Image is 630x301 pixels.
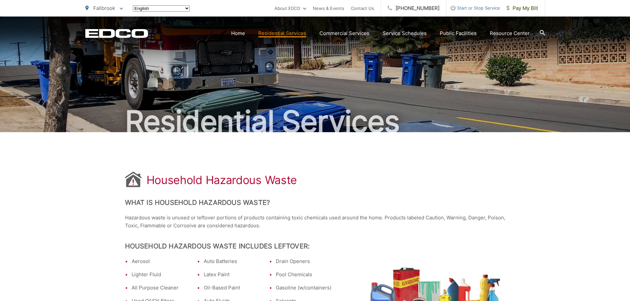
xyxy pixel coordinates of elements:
p: Hazardous waste is unused or leftover portions of products containing toxic chemicals used around... [125,214,505,230]
a: EDCD logo. Return to the homepage. [85,29,148,38]
a: Commercial Services [319,29,369,37]
a: Service Schedules [383,29,427,37]
a: About EDCO [274,4,306,12]
li: Gasoline (w/containers) [276,284,331,292]
a: Resource Center [490,29,530,37]
a: Public Facilities [440,29,477,37]
a: Contact Us [351,4,374,12]
li: Pool Chemicals [276,271,331,279]
select: Select a language [133,5,190,12]
span: Pay My Bill [507,4,538,12]
h1: Household Hazardous Waste [147,173,297,187]
li: Drain Openers [276,257,331,265]
li: Aerosol [132,257,187,265]
h2: Household Hazardous Waste Includes Leftover: [125,242,505,250]
a: Home [231,29,245,37]
li: Lighter Fluid [132,271,187,279]
li: Latex Paint [204,271,259,279]
li: All Purpose Cleaner [132,284,187,292]
span: Fallbrook [93,5,115,11]
li: Auto Batteries [204,257,259,265]
h2: Residential Services [85,105,545,138]
a: News & Events [313,4,344,12]
h2: What is Household Hazardous Waste? [125,199,505,207]
li: Oil-Based Paint [204,284,259,292]
a: Residential Services [258,29,306,37]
